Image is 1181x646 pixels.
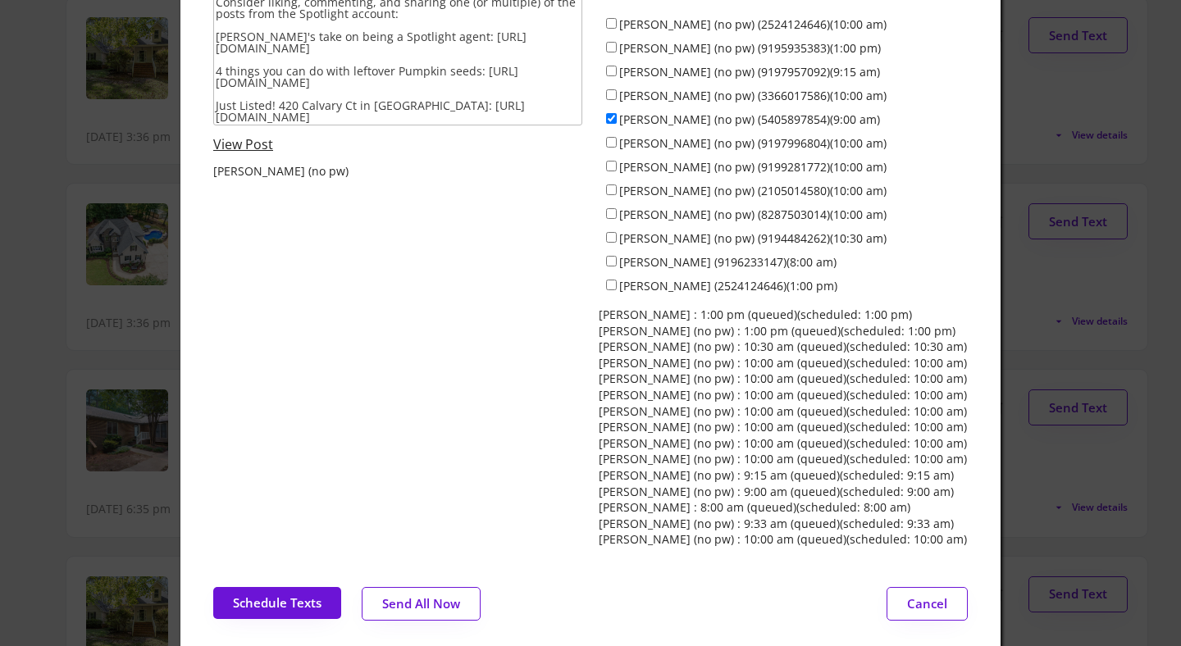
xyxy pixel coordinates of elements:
[619,16,887,32] label: [PERSON_NAME] (no pw) (2524124646)(10:00 am)
[599,516,954,532] div: [PERSON_NAME] (no pw) : 9:33 am (queued)(scheduled: 9:33 am)
[599,531,967,548] div: [PERSON_NAME] (no pw) : 10:00 am (queued)(scheduled: 10:00 am)
[213,163,349,180] div: [PERSON_NAME] (no pw)
[619,64,880,80] label: [PERSON_NAME] (no pw) (9197957092)(9:15 am)
[599,355,967,371] div: [PERSON_NAME] (no pw) : 10:00 am (queued)(scheduled: 10:00 am)
[599,323,955,339] div: [PERSON_NAME] (no pw) : 1:00 pm (queued)(scheduled: 1:00 pm)
[619,135,887,151] label: [PERSON_NAME] (no pw) (9197996804)(10:00 am)
[599,307,912,323] div: [PERSON_NAME] : 1:00 pm (queued)(scheduled: 1:00 pm)
[213,135,273,153] a: View Post
[619,207,887,222] label: [PERSON_NAME] (no pw) (8287503014)(10:00 am)
[599,435,967,452] div: [PERSON_NAME] (no pw) : 10:00 am (queued)(scheduled: 10:00 am)
[887,587,968,621] button: Cancel
[599,467,954,484] div: [PERSON_NAME] (no pw) : 9:15 am (queued)(scheduled: 9:15 am)
[619,111,880,127] label: [PERSON_NAME] (no pw) (5405897854)(9:00 am)
[599,484,954,500] div: [PERSON_NAME] (no pw) : 9:00 am (queued)(scheduled: 9:00 am)
[619,278,837,293] label: [PERSON_NAME] (2524124646)(1:00 pm)
[599,371,967,387] div: [PERSON_NAME] (no pw) : 10:00 am (queued)(scheduled: 10:00 am)
[599,403,967,420] div: [PERSON_NAME] (no pw) : 10:00 am (queued)(scheduled: 10:00 am)
[599,451,967,467] div: [PERSON_NAME] (no pw) : 10:00 am (queued)(scheduled: 10:00 am)
[619,40,881,56] label: [PERSON_NAME] (no pw) (9195935383)(1:00 pm)
[362,587,481,621] button: Send All Now
[619,254,837,270] label: [PERSON_NAME] (9196233147)(8:00 am)
[213,587,341,619] button: Schedule Texts
[619,183,887,198] label: [PERSON_NAME] (no pw) (2105014580)(10:00 am)
[619,88,887,103] label: [PERSON_NAME] (no pw) (3366017586)(10:00 am)
[619,159,887,175] label: [PERSON_NAME] (no pw) (9199281772)(10:00 am)
[619,230,887,246] label: [PERSON_NAME] (no pw) (9194484262)(10:30 am)
[599,499,910,516] div: [PERSON_NAME] : 8:00 am (queued)(scheduled: 8:00 am)
[599,339,967,355] div: [PERSON_NAME] (no pw) : 10:30 am (queued)(scheduled: 10:30 am)
[599,419,967,435] div: [PERSON_NAME] (no pw) : 10:00 am (queued)(scheduled: 10:00 am)
[599,387,967,403] div: [PERSON_NAME] (no pw) : 10:00 am (queued)(scheduled: 10:00 am)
